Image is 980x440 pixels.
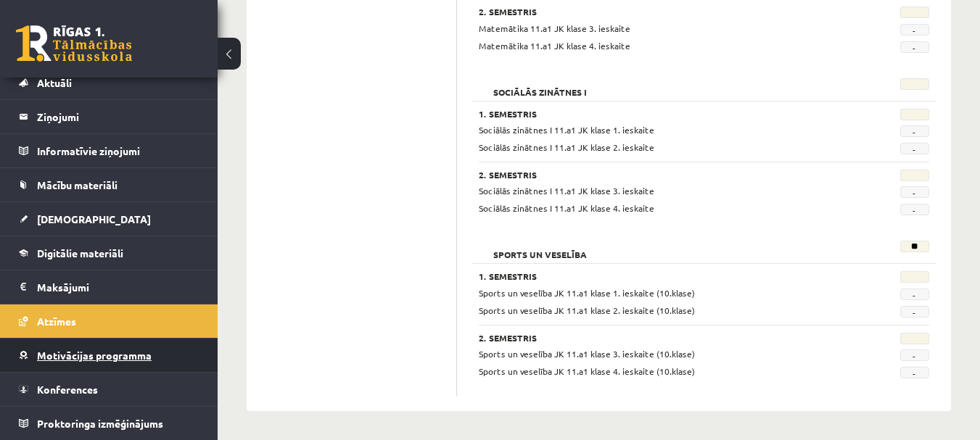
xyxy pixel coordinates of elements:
span: [DEMOGRAPHIC_DATA] [37,212,151,225]
span: - [900,143,929,154]
span: Proktoringa izmēģinājums [37,417,163,430]
span: - [900,349,929,361]
span: Mācību materiāli [37,178,118,191]
span: - [900,204,929,215]
span: Sports un veselība JK 11.a1 klase 2. ieskaite (10.klase) [479,304,695,316]
span: Aktuāli [37,76,72,89]
span: Sociālās zinātnes I 11.a1 JK klase 1. ieskaite [479,124,654,136]
a: Mācību materiāli [19,168,199,202]
h3: 2. Semestris [479,333,850,343]
span: Sociālās zinātnes I 11.a1 JK klase 3. ieskaite [479,185,654,196]
legend: Ziņojumi [37,100,199,133]
a: Rīgas 1. Tālmācības vidusskola [16,25,132,62]
span: - [900,41,929,53]
a: [DEMOGRAPHIC_DATA] [19,202,199,236]
legend: Informatīvie ziņojumi [37,134,199,167]
a: Motivācijas programma [19,339,199,372]
h3: 1. Semestris [479,271,850,281]
a: Maksājumi [19,270,199,304]
span: Atzīmes [37,315,76,328]
h2: Sociālās zinātnes I [479,78,601,93]
h3: 2. Semestris [479,7,850,17]
a: Ziņojumi [19,100,199,133]
span: Matemātika 11.a1 JK klase 4. ieskaite [479,40,630,51]
a: Konferences [19,373,199,406]
span: - [900,367,929,378]
legend: Maksājumi [37,270,199,304]
span: Sociālās zinātnes I 11.a1 JK klase 2. ieskaite [479,141,654,153]
span: - [900,186,929,198]
span: Sports un veselība JK 11.a1 klase 4. ieskaite (10.klase) [479,365,695,377]
a: Proktoringa izmēģinājums [19,407,199,440]
a: Digitālie materiāli [19,236,199,270]
span: Konferences [37,383,98,396]
span: - [900,125,929,137]
a: Informatīvie ziņojumi [19,134,199,167]
span: Matemātika 11.a1 JK klase 3. ieskaite [479,22,630,34]
span: Sports un veselība JK 11.a1 klase 1. ieskaite (10.klase) [479,287,695,299]
span: Sociālās zinātnes I 11.a1 JK klase 4. ieskaite [479,202,654,214]
span: - [900,289,929,300]
h3: 2. Semestris [479,170,850,180]
span: - [900,306,929,317]
span: Motivācijas programma [37,349,152,362]
h3: 1. Semestris [479,109,850,119]
span: - [900,24,929,36]
h2: Sports un veselība [479,241,601,255]
a: Atzīmes [19,304,199,338]
span: Sports un veselība JK 11.a1 klase 3. ieskaite (10.klase) [479,348,695,360]
span: Digitālie materiāli [37,246,123,260]
a: Aktuāli [19,66,199,99]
